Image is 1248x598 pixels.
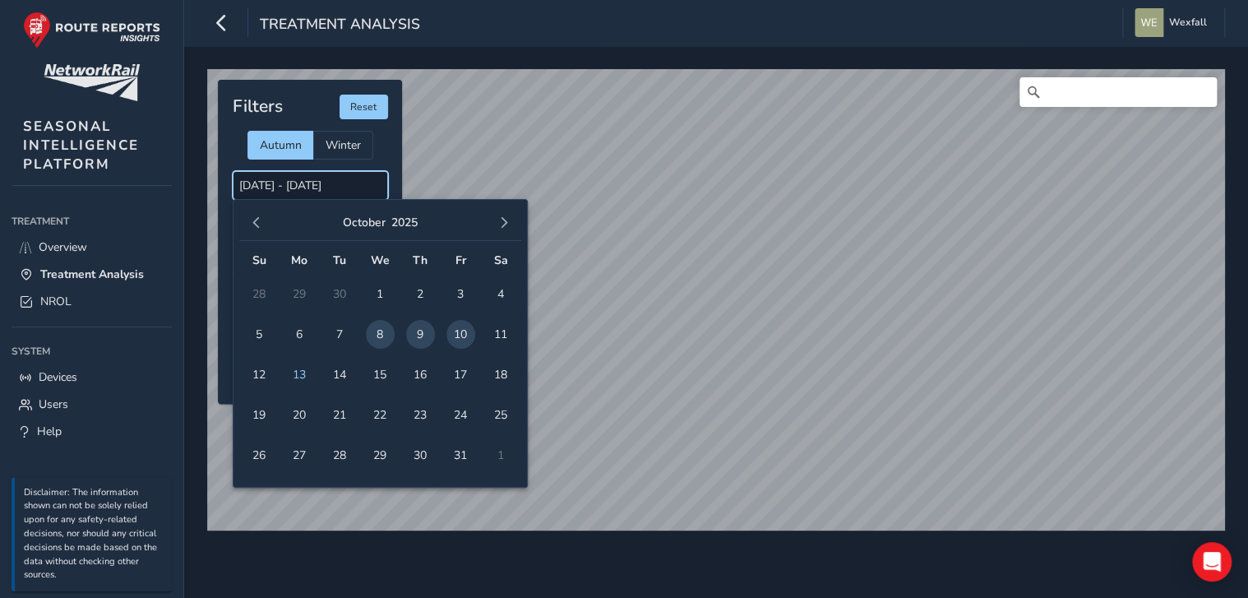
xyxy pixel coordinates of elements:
[291,253,307,268] span: Mo
[366,441,395,470] span: 29
[366,360,395,389] span: 15
[285,360,314,389] span: 13
[233,96,283,117] h4: Filters
[39,396,68,412] span: Users
[252,253,266,268] span: Su
[366,401,395,429] span: 22
[455,253,466,268] span: Fr
[24,486,164,583] p: Disclaimer: The information shown can not be solely relied upon for any safety-related decisions,...
[12,364,172,391] a: Devices
[446,280,475,308] span: 3
[333,253,346,268] span: Tu
[40,294,72,309] span: NROL
[413,253,428,268] span: Th
[12,261,172,288] a: Treatment Analysis
[326,360,354,389] span: 14
[44,64,140,101] img: customer logo
[406,441,435,470] span: 30
[39,369,77,385] span: Devices
[326,401,354,429] span: 21
[260,14,420,37] span: Treatment Analysis
[12,234,172,261] a: Overview
[446,320,475,349] span: 10
[366,280,395,308] span: 1
[487,401,515,429] span: 25
[12,288,172,315] a: NROL
[1135,8,1163,37] img: diamond-layout
[446,360,475,389] span: 17
[391,215,418,230] button: 2025
[406,401,435,429] span: 23
[366,320,395,349] span: 8
[285,401,314,429] span: 20
[245,401,274,429] span: 19
[1169,8,1207,37] span: Wexfall
[487,360,515,389] span: 18
[326,441,354,470] span: 28
[494,253,508,268] span: Sa
[340,95,388,119] button: Reset
[487,280,515,308] span: 4
[37,424,62,439] span: Help
[12,391,172,418] a: Users
[40,267,144,282] span: Treatment Analysis
[245,441,274,470] span: 26
[247,131,313,160] div: Autumn
[371,253,390,268] span: We
[245,360,274,389] span: 12
[23,12,160,49] img: rr logo
[446,401,475,429] span: 24
[487,320,515,349] span: 11
[326,320,354,349] span: 7
[406,280,435,308] span: 2
[245,320,274,349] span: 5
[285,441,314,470] span: 27
[406,320,435,349] span: 9
[1192,542,1232,582] div: Open Intercom Messenger
[12,418,172,445] a: Help
[207,69,1225,540] canvas: Map
[446,441,475,470] span: 31
[12,339,172,364] div: System
[285,320,314,349] span: 6
[313,131,373,160] div: Winter
[23,117,139,174] span: SEASONAL INTELLIGENCE PLATFORM
[39,239,87,255] span: Overview
[12,209,172,234] div: Treatment
[1019,77,1217,107] input: Search
[1135,8,1213,37] button: Wexfall
[406,360,435,389] span: 16
[260,137,302,153] span: Autumn
[343,215,386,230] button: October
[326,137,361,153] span: Winter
